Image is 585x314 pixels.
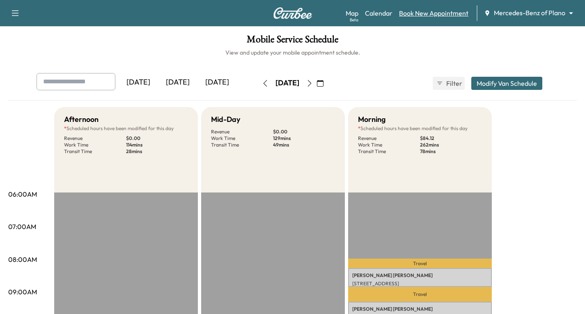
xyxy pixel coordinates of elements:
[8,222,36,231] p: 07:00AM
[348,259,492,268] p: Travel
[273,142,335,148] p: 49 mins
[8,34,577,48] h1: Mobile Service Schedule
[126,135,188,142] p: $ 0.00
[211,135,273,142] p: Work Time
[64,135,126,142] p: Revenue
[8,254,37,264] p: 08:00AM
[365,8,392,18] a: Calendar
[211,128,273,135] p: Revenue
[433,77,465,90] button: Filter
[275,78,299,88] div: [DATE]
[420,142,482,148] p: 262 mins
[8,287,37,297] p: 09:00AM
[358,114,385,125] h5: Morning
[420,135,482,142] p: $ 84.12
[8,189,37,199] p: 06:00AM
[346,8,358,18] a: MapBeta
[273,135,335,142] p: 129 mins
[273,128,335,135] p: $ 0.00
[64,148,126,155] p: Transit Time
[8,48,577,57] h6: View and update your mobile appointment schedule.
[126,148,188,155] p: 28 mins
[352,306,488,312] p: [PERSON_NAME] [PERSON_NAME]
[446,78,461,88] span: Filter
[358,135,420,142] p: Revenue
[126,142,188,148] p: 114 mins
[64,114,99,125] h5: Afternoon
[358,125,482,132] p: Scheduled hours have been modified for this day
[352,280,488,287] p: [STREET_ADDRESS]
[64,142,126,148] p: Work Time
[471,77,542,90] button: Modify Van Schedule
[358,148,420,155] p: Transit Time
[348,287,492,302] p: Travel
[273,7,312,19] img: Curbee Logo
[211,114,240,125] h5: Mid-Day
[494,8,565,18] span: Mercedes-Benz of Plano
[197,73,237,92] div: [DATE]
[399,8,468,18] a: Book New Appointment
[211,142,273,148] p: Transit Time
[350,17,358,23] div: Beta
[64,125,188,132] p: Scheduled hours have been modified for this day
[420,148,482,155] p: 78 mins
[358,142,420,148] p: Work Time
[119,73,158,92] div: [DATE]
[158,73,197,92] div: [DATE]
[352,272,488,279] p: [PERSON_NAME] [PERSON_NAME]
